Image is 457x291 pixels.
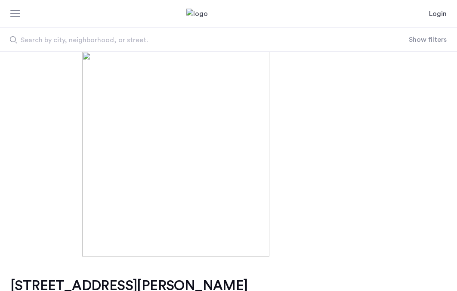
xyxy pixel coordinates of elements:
[409,34,447,45] button: Show or hide filters
[21,35,348,45] span: Search by city, neighborhood, or street.
[429,9,447,19] a: Login
[186,9,271,19] a: Cazamio Logo
[82,52,375,257] img: [object%20Object]
[186,9,271,19] img: logo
